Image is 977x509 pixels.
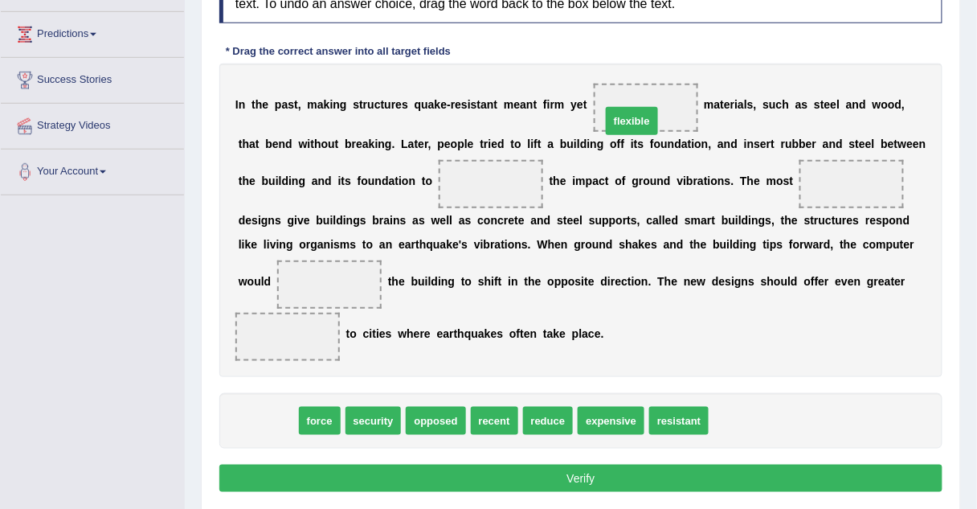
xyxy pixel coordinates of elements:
b: i [399,174,402,187]
b: e [356,138,362,150]
b: o [695,138,702,150]
b: n [375,174,382,187]
b: l [744,98,747,111]
b: u [368,174,375,187]
b: p [275,98,282,111]
b: i [488,138,492,150]
b: e [245,214,251,227]
b: e [491,138,497,150]
b: n [668,138,675,150]
b: c [374,98,381,111]
b: a [408,138,415,150]
b: i [375,138,378,150]
b: q [415,98,422,111]
b: m [704,98,713,111]
b: c [477,214,484,227]
b: i [531,138,534,150]
b: g [353,214,360,227]
b: t [395,174,399,187]
b: , [709,138,712,150]
b: o [610,138,617,150]
b: h [255,98,263,111]
span: Drop target [799,160,904,208]
b: t [721,98,725,111]
b: v [297,214,304,227]
b: n [292,174,299,187]
b: r [730,98,734,111]
b: t [634,138,638,150]
b: t [494,98,498,111]
b: s [251,214,258,227]
b: e [906,138,913,150]
b: a [548,138,554,150]
b: s [419,214,425,227]
b: o [644,174,651,187]
b: s [461,98,468,111]
b: g [288,214,295,227]
b: i [330,214,333,227]
span: Drop target [439,160,543,208]
b: u [421,98,428,111]
b: s [288,98,294,111]
b: e [418,138,424,150]
b: b [265,138,272,150]
b: e [560,174,566,187]
b: e [824,98,831,111]
b: n [333,98,340,111]
b: i [547,98,550,111]
b: p [586,174,593,187]
b: l [836,98,840,111]
b: d [895,98,902,111]
b: r [812,138,816,150]
b: t [790,174,794,187]
b: c [599,174,605,187]
b: g [261,214,268,227]
b: t [294,98,298,111]
b: p [438,138,445,150]
b: , [901,98,905,111]
b: l [464,138,468,150]
a: Your Account [1,150,184,190]
b: t [771,138,775,150]
button: Verify [219,465,942,492]
b: f [617,138,621,150]
b: s [353,98,359,111]
b: , [428,138,431,150]
div: * Drag the correct answer into all target fields [219,43,457,59]
b: r [379,214,383,227]
b: T [740,174,747,187]
b: a [717,138,724,150]
b: a [312,174,318,187]
b: u [328,138,335,150]
b: r [639,174,643,187]
b: o [451,138,458,150]
b: i [468,98,471,111]
b: t [310,138,314,150]
b: . [392,138,395,150]
b: i [338,174,341,187]
b: i [631,138,634,150]
b: i [734,98,738,111]
b: r [451,98,455,111]
b: r [391,98,395,111]
b: t [511,138,515,150]
b: i [330,98,333,111]
b: e [272,138,279,150]
b: g [632,174,640,187]
b: t [341,174,345,187]
b: a [593,174,599,187]
b: l [446,214,449,227]
b: s [275,214,281,227]
b: o [484,214,491,227]
b: a [714,98,721,111]
b: u [268,174,276,187]
b: L [401,138,408,150]
b: u [567,138,574,150]
b: n [268,214,276,227]
b: b [792,138,799,150]
b: a [459,214,465,227]
b: f [358,174,362,187]
b: s [747,98,754,111]
b: d [336,214,343,227]
b: p [457,138,464,150]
